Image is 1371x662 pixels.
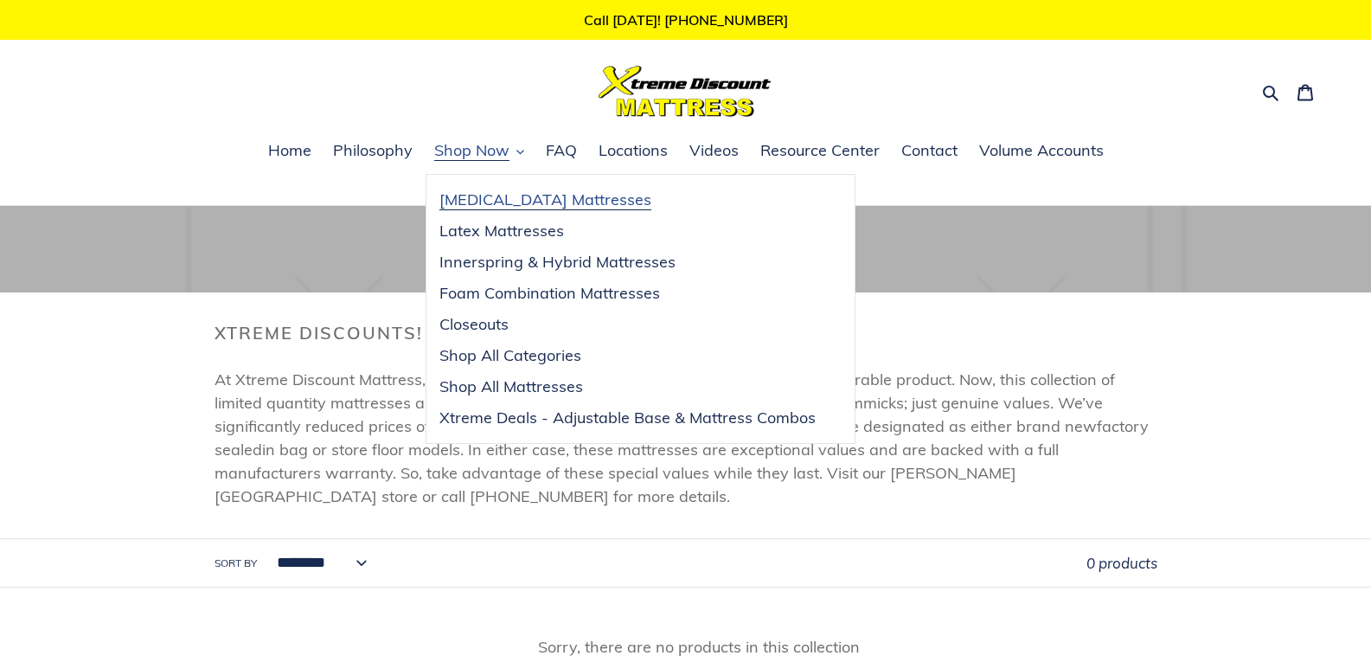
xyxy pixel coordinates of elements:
a: Innerspring & Hybrid Mattresses [426,247,829,278]
span: Volume Accounts [979,140,1104,161]
span: Videos [689,140,739,161]
a: Shop All Mattresses [426,371,829,402]
span: FAQ [546,140,577,161]
p: At Xtreme Discount Mattress, our everyday price is 1/2 to 1/3 of the competition's comparable pro... [215,368,1157,508]
img: Xtreme Discount Mattress [599,66,772,117]
a: Shop All Categories [426,340,829,371]
a: Resource Center [752,138,888,164]
span: Home [268,140,311,161]
span: Xtreme Deals - Adjustable Base & Mattress Combos [439,408,816,428]
a: Philosophy [324,138,421,164]
span: Foam Combination Mattresses [439,283,660,304]
span: Shop All Categories [439,345,581,366]
a: Videos [681,138,747,164]
a: Volume Accounts [971,138,1112,164]
a: Home [259,138,320,164]
a: Locations [590,138,676,164]
span: 0 products [1086,554,1157,572]
span: factory sealed [215,416,1149,460]
a: Contact [893,138,966,164]
p: Sorry, there are no products in this collection [240,635,1157,659]
span: Innerspring & Hybrid Mattresses [439,252,676,273]
h2: Xtreme Discounts! [215,323,1157,344]
span: Locations [599,140,668,161]
span: Closeouts [439,314,509,335]
span: Contact [901,140,958,161]
span: Philosophy [333,140,413,161]
a: FAQ [537,138,586,164]
a: Xtreme Deals - Adjustable Base & Mattress Combos [426,402,829,434]
a: Closeouts [426,309,829,340]
a: Latex Mattresses [426,215,829,247]
span: Resource Center [760,140,880,161]
button: Shop Now [426,138,533,164]
a: Foam Combination Mattresses [426,278,829,309]
label: Sort by [215,556,257,571]
a: [MEDICAL_DATA] Mattresses [426,184,829,215]
span: Shop Now [434,140,509,161]
span: [MEDICAL_DATA] Mattresses [439,190,651,210]
span: Latex Mattresses [439,221,564,241]
span: Shop All Mattresses [439,376,583,397]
